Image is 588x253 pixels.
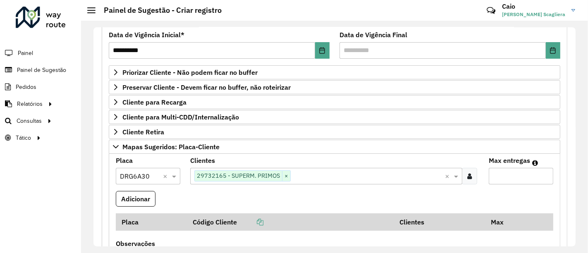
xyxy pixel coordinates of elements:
em: Máximo de clientes que serão colocados na mesma rota com os clientes informados [532,160,538,166]
span: Preservar Cliente - Devem ficar no buffer, não roteirizar [122,84,291,91]
a: Preservar Cliente - Devem ficar no buffer, não roteirizar [109,80,560,94]
span: Painel de Sugestão [17,66,66,74]
th: Código Cliente [187,213,394,231]
a: Cliente para Recarga [109,95,560,109]
span: Clear all [445,171,452,181]
label: Clientes [190,155,215,165]
span: Cliente para Recarga [122,99,186,105]
a: Contato Rápido [482,2,500,19]
th: Clientes [394,213,485,231]
span: Cliente para Multi-CDD/Internalização [122,114,239,120]
button: Adicionar [116,191,155,207]
label: Data de Vigência Inicial [109,30,184,40]
a: Mapas Sugeridos: Placa-Cliente [109,140,560,154]
span: Cliente Retira [122,129,164,135]
span: Mapas Sugeridos: Placa-Cliente [122,143,220,150]
span: Tático [16,134,31,142]
a: Copiar [237,218,263,226]
span: [PERSON_NAME] Scagliera [502,11,565,18]
label: Data de Vigência Final [339,30,407,40]
span: × [282,171,290,181]
a: Priorizar Cliente - Não podem ficar no buffer [109,65,560,79]
label: Max entregas [489,155,530,165]
a: Cliente para Multi-CDD/Internalização [109,110,560,124]
h3: Caio [502,2,565,10]
span: Clear all [163,171,170,181]
span: Consultas [17,117,42,125]
label: Placa [116,155,133,165]
h2: Painel de Sugestão - Criar registro [96,6,222,15]
th: Max [485,213,518,231]
label: Observações [116,239,155,248]
span: Pedidos [16,83,36,91]
span: Priorizar Cliente - Não podem ficar no buffer [122,69,258,76]
span: 29732165 - SUPERM. PRIMOS [195,171,282,181]
span: Relatórios [17,100,43,108]
a: Cliente Retira [109,125,560,139]
button: Choose Date [546,42,560,59]
button: Choose Date [315,42,330,59]
span: Painel [18,49,33,57]
th: Placa [116,213,187,231]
